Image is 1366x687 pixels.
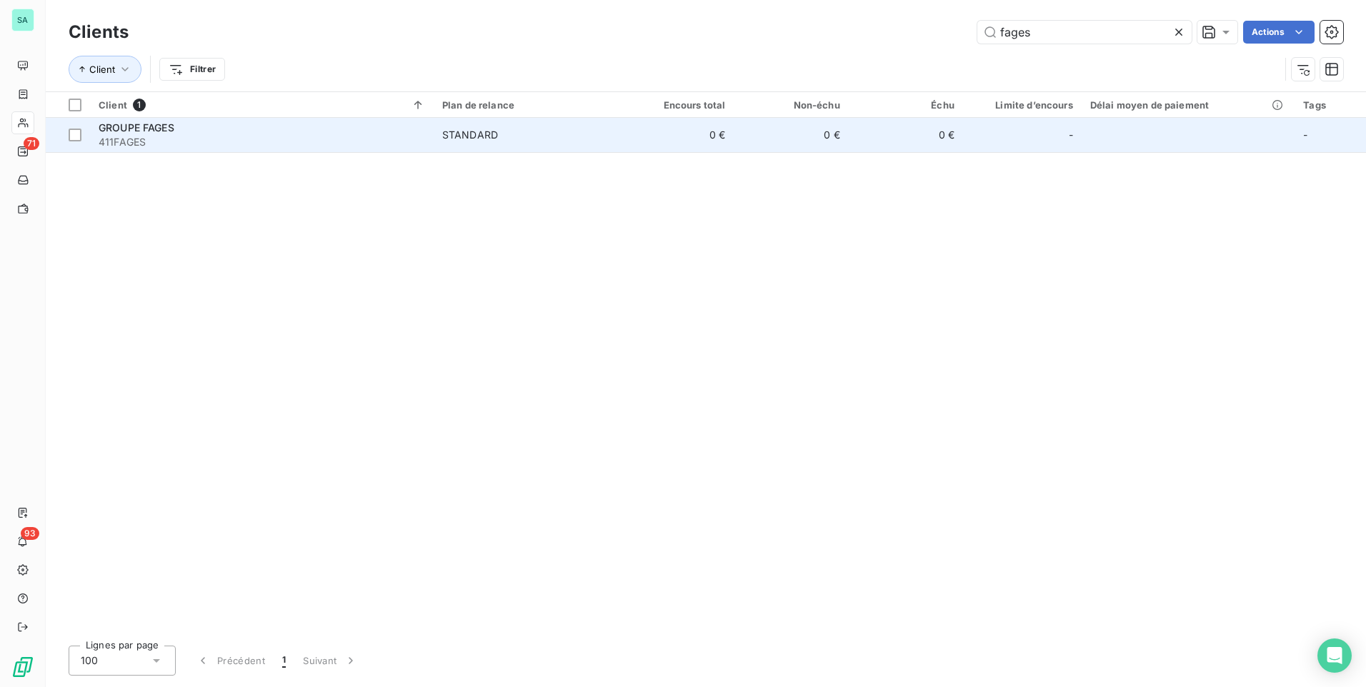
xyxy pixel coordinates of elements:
[1303,129,1307,141] span: -
[734,118,848,152] td: 0 €
[1317,638,1352,673] div: Open Intercom Messenger
[977,21,1192,44] input: Rechercher
[294,646,367,676] button: Suivant
[742,99,839,111] div: Non-échu
[11,656,34,678] img: Logo LeanPay
[24,137,39,150] span: 71
[274,646,294,676] button: 1
[21,527,39,540] span: 93
[619,118,734,152] td: 0 €
[972,99,1073,111] div: Limite d’encours
[857,99,954,111] div: Échu
[1243,21,1315,44] button: Actions
[81,653,98,668] span: 100
[1090,99,1287,111] div: Délai moyen de paiement
[1303,99,1357,111] div: Tags
[442,128,498,142] div: STANDARD
[187,646,274,676] button: Précédent
[159,58,225,81] button: Filtrer
[89,64,115,75] span: Client
[1069,128,1073,142] span: -
[69,19,129,45] h3: Clients
[628,99,725,111] div: Encours total
[99,99,127,111] span: Client
[442,99,611,111] div: Plan de relance
[133,99,146,111] span: 1
[99,135,425,149] span: 411FAGES
[849,118,963,152] td: 0 €
[11,9,34,31] div: SA
[282,653,286,668] span: 1
[69,56,141,83] button: Client
[99,121,174,134] span: GROUPE FAGES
